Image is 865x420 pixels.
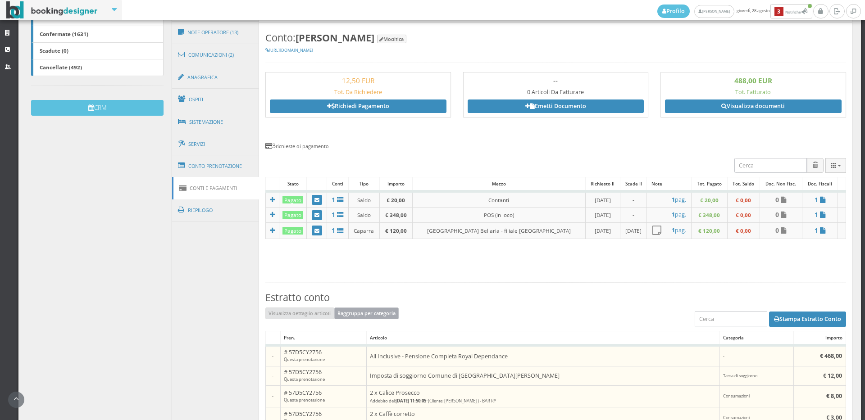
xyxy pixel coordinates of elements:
[770,4,812,18] button: 3Notifiche
[172,110,259,134] a: Sistemazione
[775,195,779,204] b: 0
[665,99,842,113] a: Visualizza documenti
[826,392,842,400] b: € 8,00
[428,398,496,404] small: (Cliente: [PERSON_NAME] ) - BAR RY
[31,100,164,116] button: CRM
[282,227,303,235] div: Pagato
[670,227,688,234] h5: pag.
[720,331,793,344] div: Categoria
[332,195,335,204] b: 1
[670,211,688,218] h5: pag.
[719,366,793,386] td: Tassa di soggiorno
[172,88,259,111] a: Ospiti
[334,307,399,319] button: Raggruppa per categoria
[665,89,842,95] h5: Tot. Fatturato
[815,195,818,204] b: 1
[172,66,259,89] a: Anagrafica
[265,47,313,53] a: [URL][DOMAIN_NAME]
[40,63,82,71] b: Cancellate (492)
[330,226,345,234] a: 1
[284,357,325,362] small: Questa prenotazione
[172,21,259,44] a: Note Operatore (13)
[719,345,793,366] td: -
[270,77,446,85] h3: 12,50 EUR
[775,226,779,235] b: 0
[692,177,727,190] div: Tot. Pagato
[265,292,846,303] h3: Estratto conto
[284,369,363,382] h5: # 57D5CY2756
[698,227,720,234] b: € 120,00
[327,177,348,190] div: Conti
[657,5,690,18] a: Profilo
[620,208,647,223] td: -
[270,99,446,113] a: Richiedi Pagamento
[370,389,716,396] h5: 2 x Calice Prosecco
[412,223,585,239] td: [GEOGRAPHIC_DATA] Bellaria - filiale [GEOGRAPHIC_DATA]
[586,177,620,190] div: Richiesto il
[387,196,405,203] b: € 20,00
[349,177,379,190] div: Tipo
[657,4,813,18] span: giovedì, 28 agosto
[265,142,846,149] h4: 3
[620,223,647,239] td: [DATE]
[670,227,688,234] a: 1pag.
[825,158,846,173] div: Colonne
[284,397,325,403] small: Questa prenotazione
[412,191,585,208] td: Contanti
[736,227,751,234] b: € 0,00
[769,312,846,327] button: Stampa Estratto Conto
[31,26,164,43] a: Confermate (1631)
[31,42,164,59] a: Scadute (0)
[719,386,793,407] td: Consumazioni
[396,398,426,404] b: [DATE] 11:50:05
[276,143,328,149] small: richieste di pagamento
[282,196,303,204] div: Pagato
[172,199,259,222] a: Riepilogo
[695,312,767,326] input: Cerca
[265,366,280,386] td: -
[172,133,259,156] a: Servizi
[40,30,88,37] b: Confermate (1631)
[736,211,751,218] b: € 0,00
[775,210,779,219] b: 0
[172,177,259,199] a: Conti e Pagamenti
[700,196,719,203] b: € 20,00
[348,208,379,223] td: Saldo
[330,196,345,203] a: 1
[265,32,846,44] h3: Conto:
[348,191,379,208] td: Saldo
[270,89,446,95] h5: Tot. Da Richiedere
[694,5,734,18] a: [PERSON_NAME]
[698,211,720,218] b: € 348,00
[825,158,846,173] button: Columns
[385,211,407,218] b: € 348,00
[647,177,666,190] div: Note
[670,196,688,203] h5: pag.
[670,211,688,218] a: 1pag.
[370,372,716,379] h5: Imposta di soggiorno Comune di [GEOGRAPHIC_DATA][PERSON_NAME]
[585,191,620,208] td: [DATE]
[468,89,644,95] h5: 0 Articoli Da Fatturare
[806,226,834,234] a: 1
[370,398,426,404] small: Addebito del:
[823,372,842,379] b: € 12,00
[332,210,335,219] b: 1
[330,211,345,218] a: 1
[806,211,834,218] a: 1
[468,77,644,85] h3: --
[172,154,259,178] a: Conto Prenotazione
[370,411,716,417] h5: 2 x Caffè corretto
[620,191,647,208] td: -
[284,376,325,382] small: Questa prenotazione
[734,158,807,173] input: Cerca
[672,196,675,203] b: 1
[670,196,688,203] a: 1pag.
[672,211,675,218] b: 1
[281,331,366,344] div: Pren.
[413,177,585,190] div: Mezzo
[820,352,842,360] b: € 468,00
[265,386,280,407] td: -
[794,331,846,344] div: Importo
[370,397,716,404] h5: -
[6,1,98,19] img: BookingDesigner.com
